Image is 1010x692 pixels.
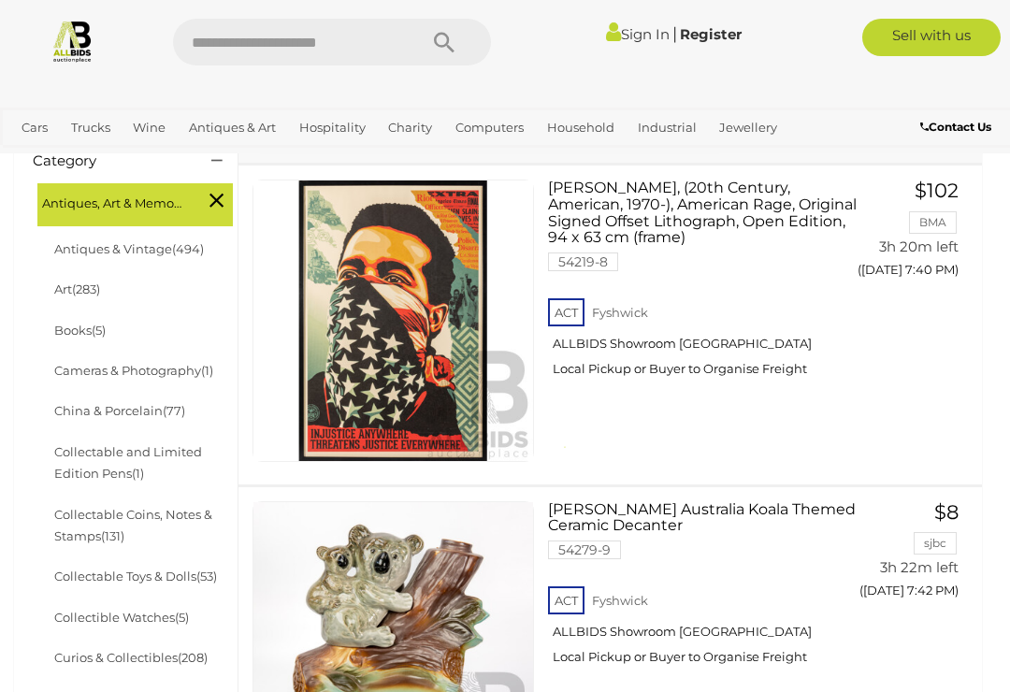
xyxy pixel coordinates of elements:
[54,241,204,256] a: Antiques & Vintage(494)
[54,507,212,543] a: Collectable Coins, Notes & Stamps(131)
[448,112,531,143] a: Computers
[680,25,742,43] a: Register
[630,112,704,143] a: Industrial
[50,19,94,63] img: Allbids.com.au
[54,363,213,378] a: Cameras & Photography(1)
[397,19,491,65] button: Search
[862,19,1002,56] a: Sell with us
[64,112,118,143] a: Trucks
[92,323,106,338] span: (5)
[14,112,55,143] a: Cars
[381,112,440,143] a: Charity
[42,188,182,214] span: Antiques, Art & Memorabilia
[132,466,144,481] span: (1)
[934,500,959,524] span: $8
[562,501,844,679] a: [PERSON_NAME] Australia Koala Themed Ceramic Decanter 54279-9 ACT Fyshwick ALLBIDS Showroom [GEOG...
[915,179,959,202] span: $102
[672,23,677,44] span: |
[196,569,217,584] span: (53)
[14,143,65,174] a: Office
[54,323,106,338] a: Books(5)
[54,403,185,418] a: China & Porcelain(77)
[201,363,213,378] span: (1)
[73,143,126,174] a: Sports
[920,120,991,134] b: Contact Us
[175,610,189,625] span: (5)
[920,117,996,137] a: Contact Us
[72,281,100,296] span: (283)
[712,112,785,143] a: Jewellery
[873,501,963,609] a: $8 sjbc 3h 22m left ([DATE] 7:42 PM)
[134,143,281,174] a: [GEOGRAPHIC_DATA]
[33,153,183,169] h4: Category
[125,112,173,143] a: Wine
[292,112,373,143] a: Hospitality
[873,180,963,287] a: $102 BMA 3h 20m left ([DATE] 7:40 PM)
[54,281,100,296] a: Art(283)
[178,650,208,665] span: (208)
[163,403,185,418] span: (77)
[181,112,283,143] a: Antiques & Art
[54,610,189,625] a: Collectible Watches(5)
[54,444,202,481] a: Collectable and Limited Edition Pens(1)
[172,241,204,256] span: (494)
[101,528,124,543] span: (131)
[562,180,844,391] a: [PERSON_NAME], (20th Century, American, 1970-), American Rage, Original Signed Offset Lithograph,...
[540,112,622,143] a: Household
[54,569,217,584] a: Collectable Toys & Dolls(53)
[54,650,208,665] a: Curios & Collectibles(208)
[606,25,670,43] a: Sign In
